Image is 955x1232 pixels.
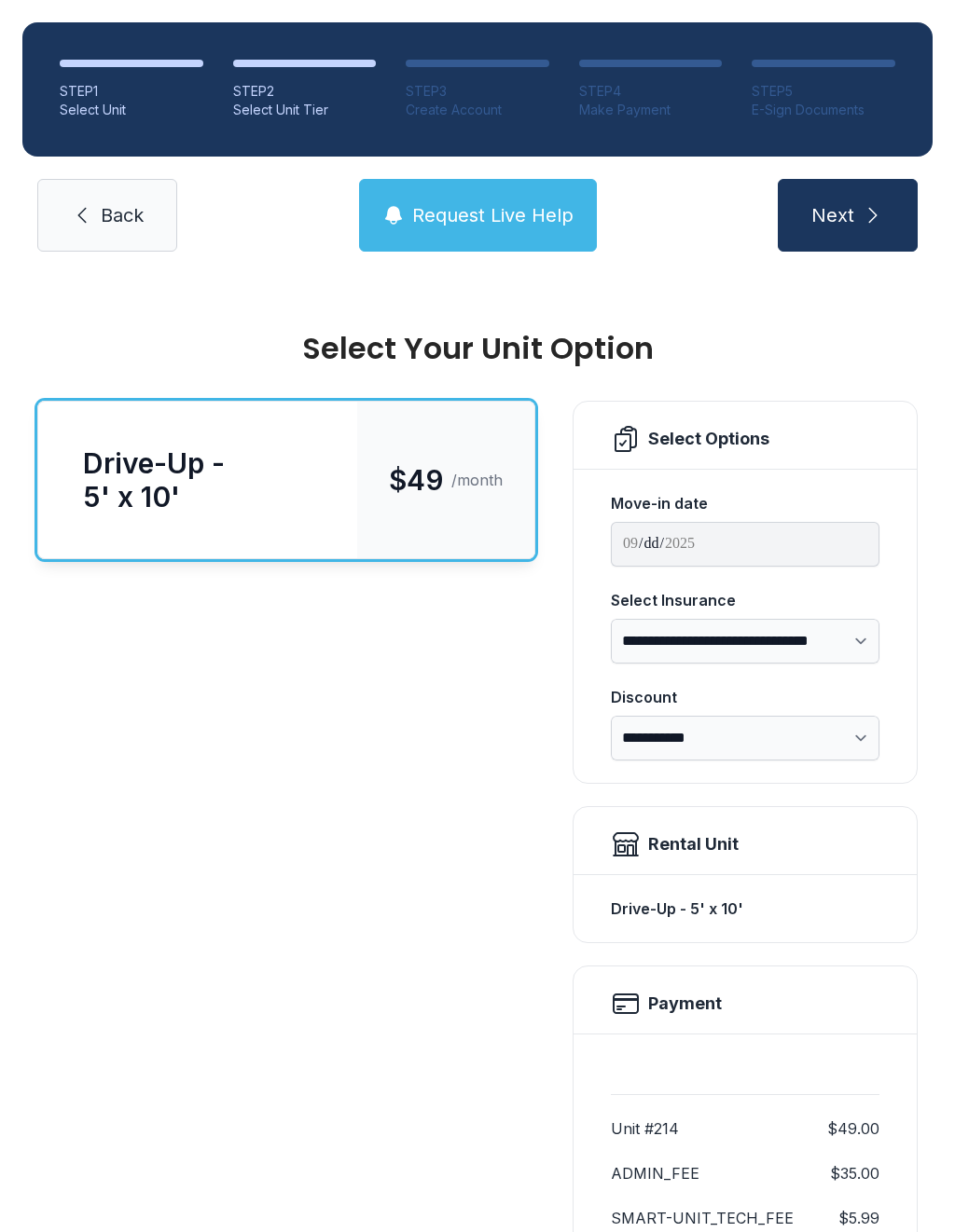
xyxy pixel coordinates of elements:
div: Make Payment [579,101,723,119]
div: E-Sign Documents [752,101,895,119]
dd: $49.00 [827,1117,879,1140]
dt: SMART-UNIT_TECH_FEE [611,1207,794,1229]
div: STEP 2 [233,82,377,101]
h2: Payment [648,991,722,1017]
div: STEP 3 [406,82,549,101]
dt: Unit #214 [611,1117,679,1140]
div: Select Unit [60,101,203,119]
div: Select Unit Tier [233,101,377,119]
div: Rental Unit [648,831,739,857]
div: Select Your Unit Option [37,334,918,363]
span: $49 [389,463,444,497]
div: Select Insurance [611,589,879,611]
div: Discount [611,686,879,708]
input: Move-in date [611,522,879,567]
span: Next [811,202,854,228]
div: Select Options [648,426,769,452]
select: Select Insurance [611,619,879,664]
div: STEP 1 [60,82,203,101]
div: STEP 5 [752,82,895,101]
span: Back [101,202,144,228]
dd: $35.00 [830,1162,879,1184]
div: Move-in date [611,492,879,514]
dd: $5.99 [838,1207,879,1229]
span: Request Live Help [412,202,574,228]
div: Create Account [406,101,549,119]
div: Drive-Up - 5' x 10' [83,446,312,513]
dt: ADMIN_FEE [611,1162,699,1184]
div: STEP 4 [579,82,723,101]
div: Drive-Up - 5' x 10' [611,890,879,927]
span: /month [451,469,503,491]
select: Discount [611,716,879,760]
